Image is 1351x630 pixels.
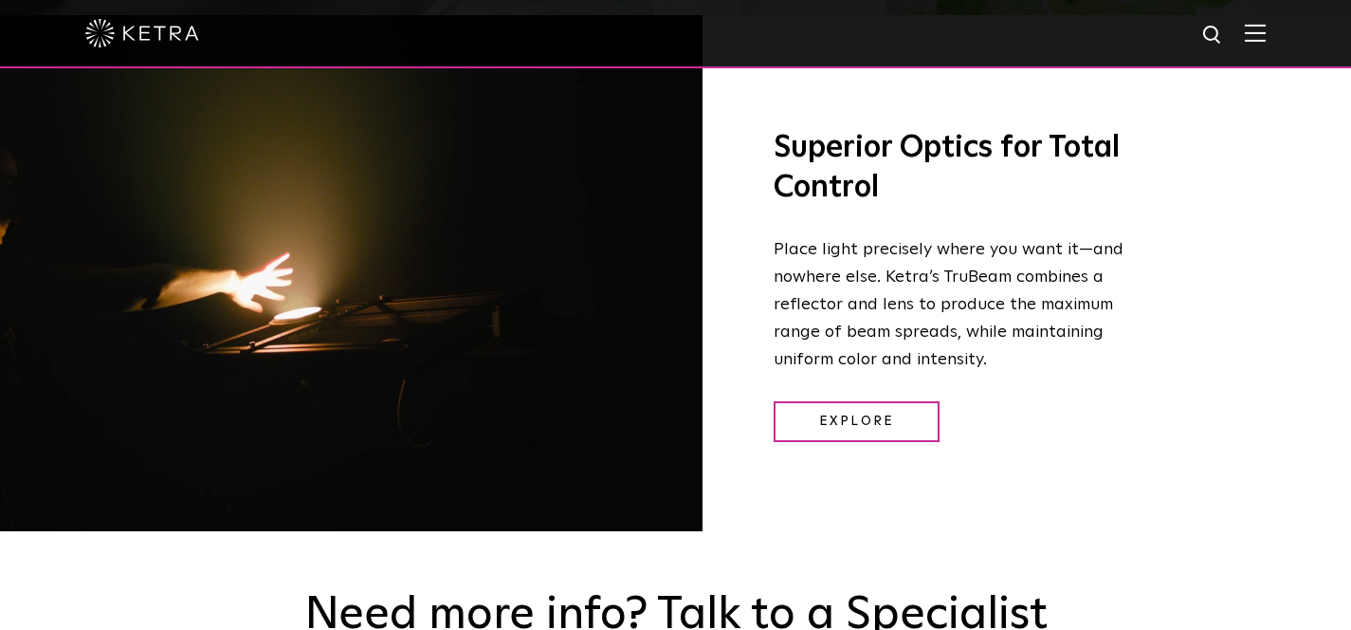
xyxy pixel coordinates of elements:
[774,401,940,442] a: Explore
[774,236,1129,373] p: Place light precisely where you want it—and nowhere else. Ketra’s TruBeam combines a reflector an...
[774,129,1129,208] h3: Superior Optics for Total Control
[1201,24,1225,47] img: search icon
[1245,24,1266,42] img: Hamburger%20Nav.svg
[85,19,199,47] img: ketra-logo-2019-white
